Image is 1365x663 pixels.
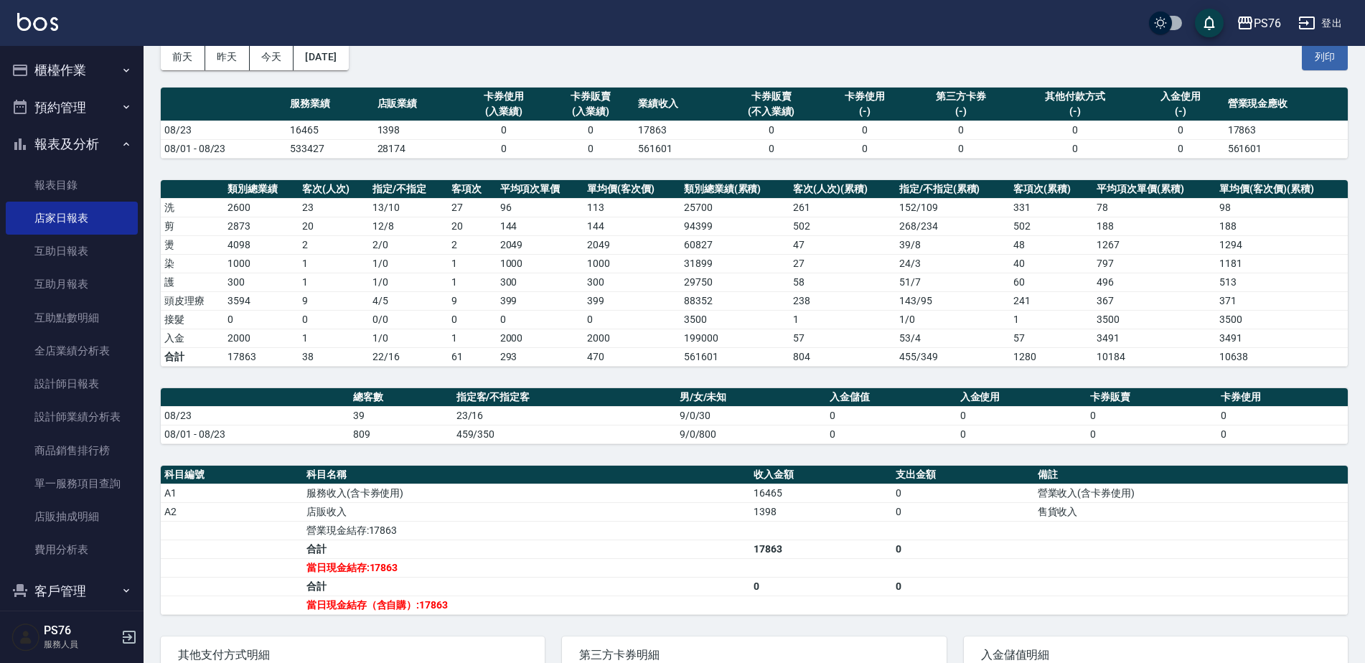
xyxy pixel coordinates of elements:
[369,235,448,254] td: 2 / 0
[224,198,299,217] td: 2600
[6,89,138,126] button: 預約管理
[224,217,299,235] td: 2873
[299,347,369,366] td: 38
[551,89,631,104] div: 卡券販賣
[583,310,680,329] td: 0
[981,648,1331,662] span: 入金儲值明細
[583,254,680,273] td: 1000
[789,291,895,310] td: 238
[1010,310,1093,329] td: 1
[721,139,821,158] td: 0
[299,310,369,329] td: 0
[1224,88,1348,121] th: 營業現金應收
[1093,198,1216,217] td: 78
[789,217,895,235] td: 502
[821,121,908,139] td: 0
[583,273,680,291] td: 300
[826,425,957,443] td: 0
[789,347,895,366] td: 804
[299,291,369,310] td: 9
[161,139,286,158] td: 08/01 - 08/23
[303,466,750,484] th: 科目名稱
[826,388,957,407] th: 入金儲值
[369,273,448,291] td: 1 / 0
[789,310,895,329] td: 1
[908,121,1013,139] td: 0
[369,310,448,329] td: 0 / 0
[6,500,138,533] a: 店販抽成明細
[680,198,790,217] td: 25700
[1010,291,1093,310] td: 241
[161,502,303,521] td: A2
[1010,180,1093,199] th: 客項次(累積)
[6,573,138,610] button: 客戶管理
[1254,14,1281,32] div: PS76
[448,217,496,235] td: 20
[294,44,348,70] button: [DATE]
[680,329,790,347] td: 199000
[6,467,138,500] a: 單一服務項目查詢
[1217,388,1348,407] th: 卡券使用
[551,104,631,119] div: (入業績)
[11,623,40,652] img: Person
[896,254,1010,273] td: 24 / 3
[892,502,1034,521] td: 0
[350,425,452,443] td: 809
[1010,254,1093,273] td: 40
[680,347,790,366] td: 561601
[286,121,373,139] td: 16465
[6,400,138,433] a: 設計師業績分析表
[497,329,584,347] td: 2000
[789,180,895,199] th: 客次(人次)(累積)
[448,198,496,217] td: 27
[17,13,58,31] img: Logo
[1217,406,1348,425] td: 0
[44,638,117,651] p: 服務人員
[6,235,138,268] a: 互助日報表
[1013,121,1137,139] td: 0
[224,180,299,199] th: 類別總業績
[911,89,1010,104] div: 第三方卡券
[680,217,790,235] td: 94399
[1216,329,1348,347] td: 3491
[161,121,286,139] td: 08/23
[1224,121,1348,139] td: 17863
[789,329,895,347] td: 57
[6,533,138,566] a: 費用分析表
[896,235,1010,254] td: 39 / 8
[303,558,750,577] td: 當日現金結存:17863
[161,88,1348,159] table: a dense table
[1013,139,1137,158] td: 0
[461,139,548,158] td: 0
[680,254,790,273] td: 31899
[583,180,680,199] th: 單均價(客次價)
[6,52,138,89] button: 櫃檯作業
[1216,347,1348,366] td: 10638
[548,121,634,139] td: 0
[1293,10,1348,37] button: 登出
[892,484,1034,502] td: 0
[1093,347,1216,366] td: 10184
[1087,425,1217,443] td: 0
[299,329,369,347] td: 1
[497,254,584,273] td: 1000
[448,329,496,347] td: 1
[583,198,680,217] td: 113
[464,104,544,119] div: (入業績)
[1217,425,1348,443] td: 0
[497,291,584,310] td: 399
[896,310,1010,329] td: 1 / 0
[1195,9,1224,37] button: save
[1224,139,1348,158] td: 561601
[161,329,224,347] td: 入金
[464,89,544,104] div: 卡券使用
[497,310,584,329] td: 0
[374,88,461,121] th: 店販業績
[1216,291,1348,310] td: 371
[497,180,584,199] th: 平均項次單價
[299,235,369,254] td: 2
[448,180,496,199] th: 客項次
[369,291,448,310] td: 4 / 5
[350,388,452,407] th: 總客數
[896,291,1010,310] td: 143 / 95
